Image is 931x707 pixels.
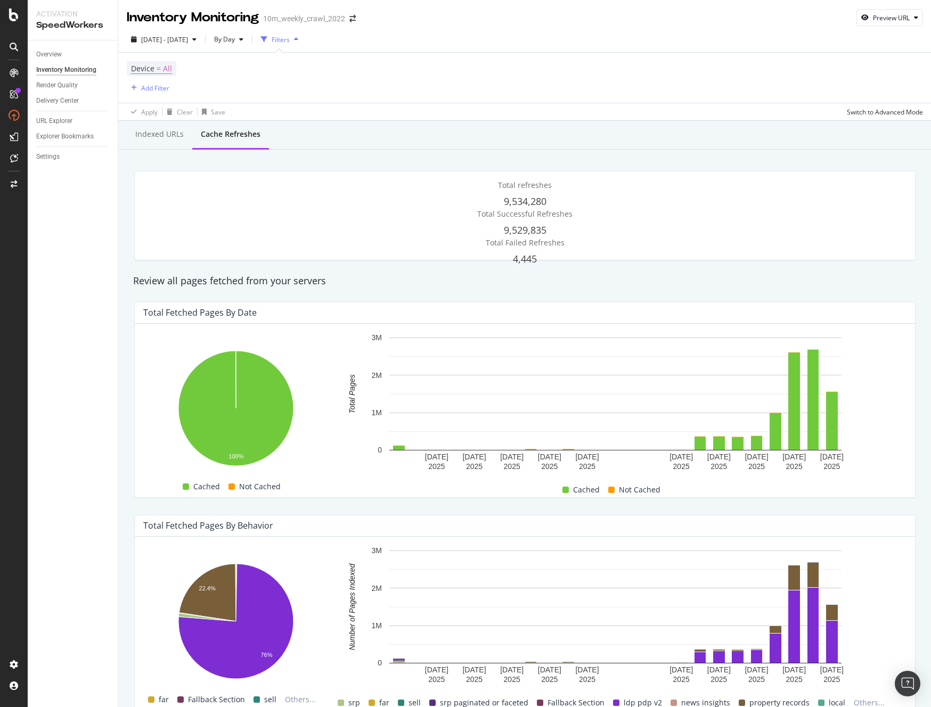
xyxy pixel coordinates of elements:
[162,103,193,120] button: Clear
[707,665,731,674] text: [DATE]
[143,346,329,473] svg: A chart.
[673,462,690,471] text: 2025
[36,80,78,91] div: Render Quality
[36,95,110,106] a: Delivery Center
[895,671,920,696] div: Open Intercom Messenger
[669,665,693,674] text: [DATE]
[272,35,290,44] div: Filters
[143,520,273,531] div: Total Fetched Pages by Behavior
[127,9,259,27] div: Inventory Monitoring
[228,453,243,459] text: 100%
[669,453,693,461] text: [DATE]
[143,558,329,686] svg: A chart.
[538,665,561,674] text: [DATE]
[513,252,537,265] span: 4,445
[579,462,595,471] text: 2025
[333,545,898,686] svg: A chart.
[141,84,169,93] div: Add Filter
[128,274,922,288] div: Review all pages fetched from your servers
[210,35,235,44] span: By Day
[372,546,382,555] text: 3M
[127,31,201,48] button: [DATE] - [DATE]
[856,9,923,26] button: Preview URL
[504,675,520,684] text: 2025
[36,131,94,142] div: Explorer Bookmarks
[486,237,565,248] span: Total Failed Refreshes
[188,693,245,706] span: Fallback Section
[211,108,225,117] div: Save
[36,64,110,76] a: Inventory Monitoring
[710,675,727,684] text: 2025
[498,180,552,190] span: Total refreshes
[349,15,356,22] div: arrow-right-arrow-left
[823,675,840,684] text: 2025
[193,480,220,493] span: Cached
[710,462,727,471] text: 2025
[425,665,448,674] text: [DATE]
[748,462,765,471] text: 2025
[36,19,109,31] div: SpeedWorkers
[263,13,345,24] div: 10m_weekly_crawl_2022
[782,453,806,461] text: [DATE]
[141,35,188,44] span: [DATE] - [DATE]
[127,81,169,94] button: Add Filter
[428,675,445,684] text: 2025
[823,462,840,471] text: 2025
[348,563,356,650] text: Number of Pages Indexed
[786,462,803,471] text: 2025
[504,195,546,208] span: 9,534,280
[579,675,595,684] text: 2025
[541,675,558,684] text: 2025
[264,693,276,706] span: sell
[378,446,382,454] text: 0
[199,585,216,591] text: 22.4%
[425,453,448,461] text: [DATE]
[201,129,260,139] div: Cache refreshes
[378,659,382,667] text: 0
[745,453,768,461] text: [DATE]
[466,675,483,684] text: 2025
[239,480,281,493] span: Not Cached
[500,665,524,674] text: [DATE]
[348,374,356,413] text: Total Pages
[127,103,158,120] button: Apply
[135,129,184,139] div: Indexed URLs
[163,61,172,76] span: All
[36,9,109,19] div: Activation
[177,108,193,117] div: Clear
[257,31,303,48] button: Filters
[504,462,520,471] text: 2025
[820,665,844,674] text: [DATE]
[786,675,803,684] text: 2025
[673,675,690,684] text: 2025
[820,453,844,461] text: [DATE]
[477,209,573,219] span: Total Successful Refreshes
[159,693,169,706] span: far
[36,64,96,76] div: Inventory Monitoring
[36,151,110,162] a: Settings
[36,49,110,60] a: Overview
[372,584,382,593] text: 2M
[260,652,272,658] text: 76%
[36,131,110,142] a: Explorer Bookmarks
[466,462,483,471] text: 2025
[847,108,923,117] div: Switch to Advanced Mode
[372,408,382,417] text: 1M
[143,307,257,318] div: Total Fetched Pages by Date
[210,31,248,48] button: By Day
[372,371,382,380] text: 2M
[131,63,154,73] span: Device
[538,453,561,461] text: [DATE]
[575,665,599,674] text: [DATE]
[36,116,110,127] a: URL Explorer
[843,103,923,120] button: Switch to Advanced Mode
[541,462,558,471] text: 2025
[36,95,79,106] div: Delivery Center
[575,453,599,461] text: [DATE]
[504,224,546,236] span: 9,529,835
[428,462,445,471] text: 2025
[157,63,161,73] span: =
[36,49,62,60] div: Overview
